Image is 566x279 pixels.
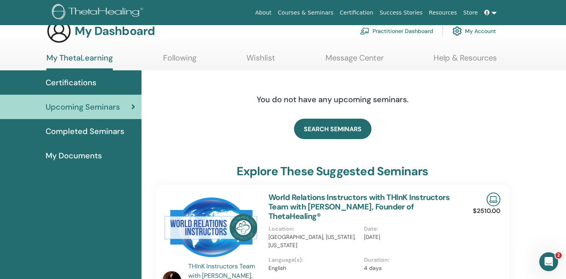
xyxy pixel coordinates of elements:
h4: You do not have any upcoming seminars. [209,95,456,104]
a: About [252,6,274,20]
a: Resources [426,6,460,20]
p: Location : [268,225,359,233]
p: Language(s) : [268,256,359,264]
img: World Relations Instructors [162,193,259,264]
a: Message Center [325,53,384,68]
img: chalkboard-teacher.svg [360,28,369,35]
p: [GEOGRAPHIC_DATA], [US_STATE], [US_STATE] [268,233,359,250]
a: Store [460,6,481,20]
h3: explore these suggested seminars [237,164,428,178]
img: Live Online Seminar [487,193,500,206]
iframe: Intercom live chat [539,252,558,271]
a: SEARCH SEMINARS [294,119,371,139]
a: My Account [452,22,496,40]
p: Duration : [364,256,455,264]
a: Practitioner Dashboard [360,22,433,40]
a: Following [163,53,197,68]
span: Upcoming Seminars [46,101,120,113]
span: Completed Seminars [46,125,124,137]
h3: My Dashboard [75,24,155,38]
p: 4 days [364,264,455,272]
span: My Documents [46,150,102,162]
p: [DATE] [364,233,455,241]
img: generic-user-icon.jpg [46,18,72,44]
a: My ThetaLearning [46,53,113,70]
img: cog.svg [452,24,462,38]
a: Certification [336,6,376,20]
img: logo.png [52,4,146,22]
span: 2 [555,252,562,259]
span: SEARCH SEMINARS [304,125,362,133]
a: World Relations Instructors with THInK Instructors Team with [PERSON_NAME], Founder of ThetaHealing® [268,192,450,221]
a: Courses & Seminars [275,6,337,20]
a: Help & Resources [434,53,497,68]
span: Certifications [46,77,96,88]
p: Date : [364,225,455,233]
p: $2510.00 [473,206,500,216]
p: English [268,264,359,272]
a: Wishlist [246,53,275,68]
a: Success Stories [377,6,426,20]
